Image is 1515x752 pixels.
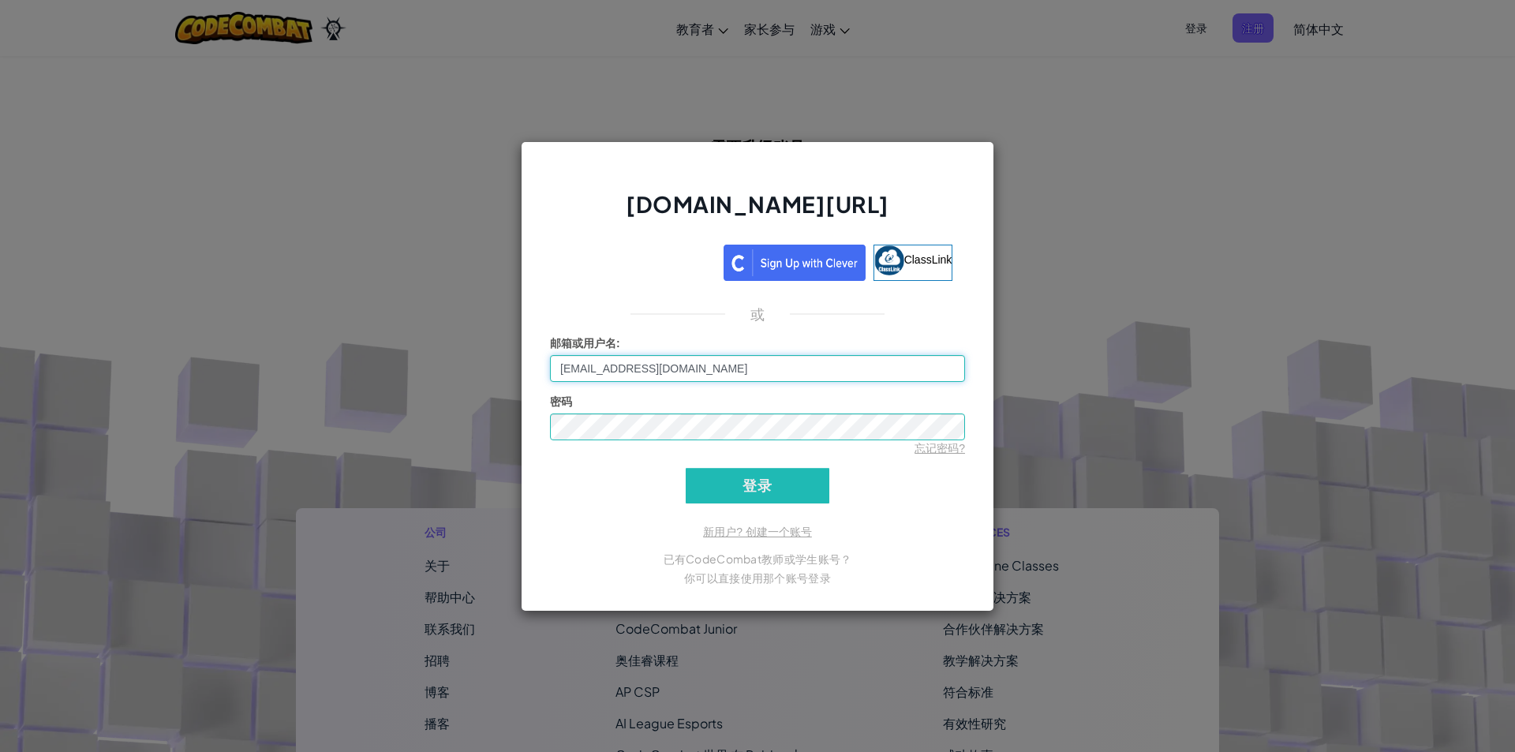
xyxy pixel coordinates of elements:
p: 你可以直接使用那个账号登录 [550,568,965,587]
span: 密码 [550,395,572,408]
iframe: “使用 Google 账号登录”按钮 [555,243,724,278]
label: : [550,335,620,351]
p: 已有CodeCombat教师或学生账号？ [550,549,965,568]
img: classlink-logo-small.png [874,245,904,275]
a: 新用户? 创建一个账号 [703,526,812,538]
p: 或 [750,305,765,324]
input: 登录 [686,468,829,503]
a: 忘记密码? [915,442,965,455]
img: clever_sso_button@2x.png [724,245,866,281]
span: 邮箱或用户名 [550,337,616,350]
h2: [DOMAIN_NAME][URL] [550,189,965,235]
span: ClassLink [904,253,952,265]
